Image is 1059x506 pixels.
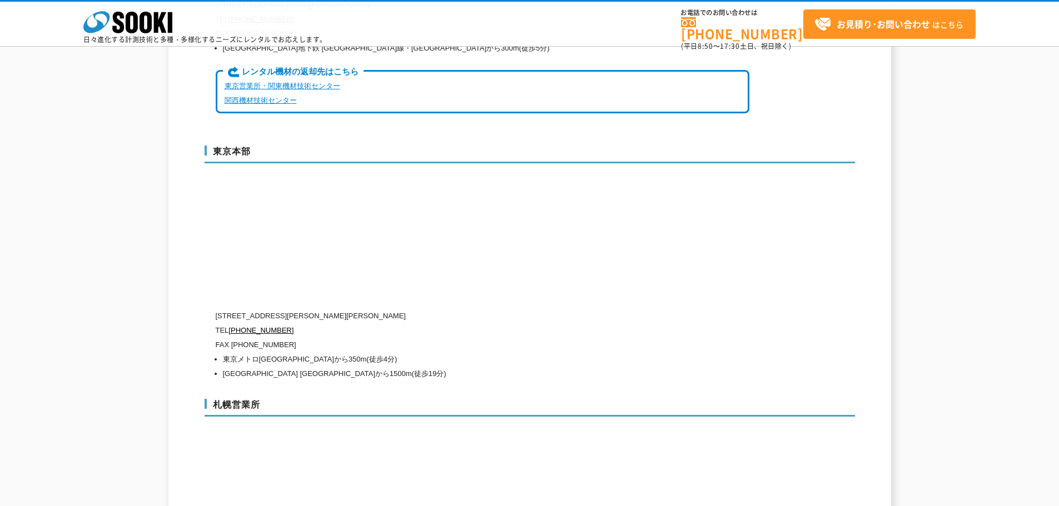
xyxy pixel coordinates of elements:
span: 17:30 [720,41,740,51]
span: お電話でのお問い合わせは [681,9,803,16]
span: はこちら [814,16,963,33]
li: [GEOGRAPHIC_DATA] [GEOGRAPHIC_DATA]から1500m(徒歩19分) [223,367,749,381]
h3: 東京本部 [205,146,855,163]
p: FAX [PHONE_NUMBER] [216,338,749,352]
a: 東京営業所・関東機材技術センター [225,82,340,90]
a: お見積り･お問い合わせはこちら [803,9,976,39]
p: TEL [216,323,749,338]
span: (平日 ～ 土日、祝日除く) [681,41,791,51]
p: 日々進化する計測技術と多種・多様化するニーズにレンタルでお応えします。 [83,36,327,43]
span: 8:50 [698,41,713,51]
a: [PHONE_NUMBER] [681,17,803,40]
h3: 札幌営業所 [205,399,855,417]
p: [STREET_ADDRESS][PERSON_NAME][PERSON_NAME] [216,309,749,323]
li: 東京メトロ[GEOGRAPHIC_DATA]から350m(徒歩4分) [223,352,749,367]
strong: お見積り･お問い合わせ [837,17,930,31]
span: レンタル機材の返却先はこちら [223,66,364,78]
a: [PHONE_NUMBER] [228,326,294,334]
a: 関西機材技術センター [225,96,297,104]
